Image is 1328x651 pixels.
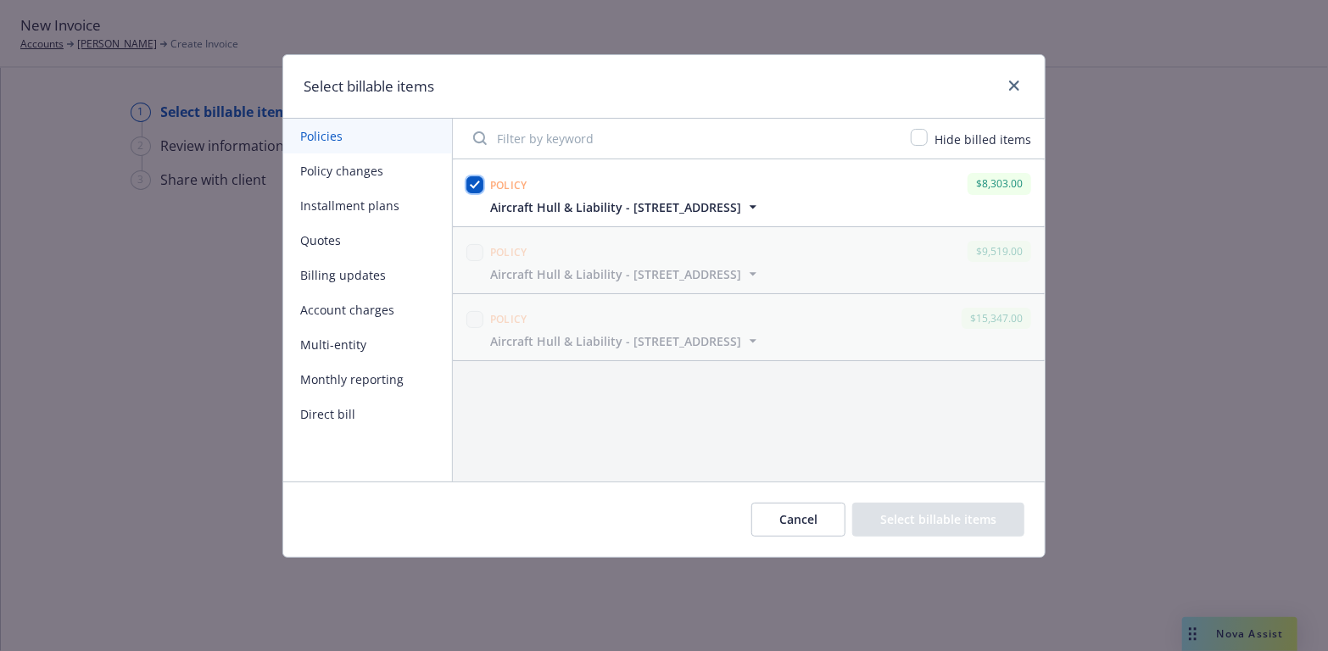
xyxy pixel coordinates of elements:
[751,503,845,537] button: Cancel
[283,153,452,188] button: Policy changes
[283,292,452,327] button: Account charges
[463,121,901,155] input: Filter by keyword
[283,119,452,153] button: Policies
[283,188,452,223] button: Installment plans
[283,397,452,431] button: Direct bill
[968,241,1031,262] div: $9,519.00
[490,198,741,216] span: Aircraft Hull & Liability - [STREET_ADDRESS]
[283,223,452,258] button: Quotes
[490,198,762,216] button: Aircraft Hull & Liability - [STREET_ADDRESS]
[490,265,741,283] span: Aircraft Hull & Liability - [STREET_ADDRESS]
[968,173,1031,194] div: $8,303.00
[1004,75,1024,96] a: close
[935,131,1031,147] span: Hide billed items
[490,265,762,283] button: Aircraft Hull & Liability - [STREET_ADDRESS]
[490,312,527,326] span: Policy
[490,332,741,350] span: Aircraft Hull & Liability - [STREET_ADDRESS]
[490,178,527,192] span: Policy
[283,327,452,362] button: Multi-entity
[283,258,452,292] button: Billing updates
[304,75,434,97] h1: Select billable items
[453,227,1045,293] span: Policy$9,519.00Aircraft Hull & Liability - [STREET_ADDRESS]
[283,362,452,397] button: Monthly reporting
[453,294,1045,360] span: Policy$15,347.00Aircraft Hull & Liability - [STREET_ADDRESS]
[490,332,762,350] button: Aircraft Hull & Liability - [STREET_ADDRESS]
[962,308,1031,329] div: $15,347.00
[490,245,527,259] span: Policy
